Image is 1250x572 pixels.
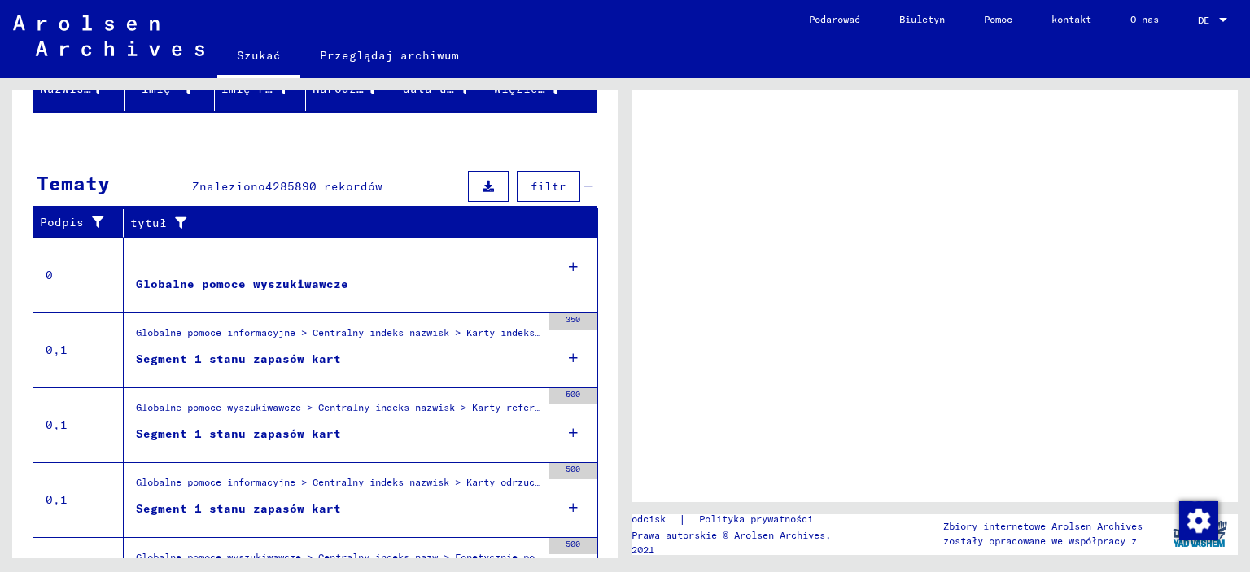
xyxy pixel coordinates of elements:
font: Pomoc [984,13,1012,25]
font: Narodziny [312,81,378,96]
font: Globalne pomoce wyszukiwawcze [136,277,348,291]
font: Zbiory internetowe Arolsen Archives [943,520,1143,532]
font: odcisk [632,513,666,525]
font: Więzień nr [494,81,567,96]
a: Szukać [217,36,300,78]
img: Arolsen_neg.svg [13,15,204,56]
font: 0,1 [46,492,68,507]
font: filtr [531,179,566,194]
font: Polityka prywatności [699,513,813,525]
a: Przeglądaj archiwum [300,36,479,75]
font: tytuł [130,216,167,230]
font: kontakt [1051,13,1091,25]
font: Biuletyn [899,13,945,25]
font: Globalne pomoce wyszukiwawcze > Centralny indeks nazwisk > Karty referencyjne i oryginały znalezi... [136,401,1030,413]
font: 500 [566,464,580,474]
a: odcisk [632,511,679,528]
font: Globalne pomoce informacyjne > Centralny indeks nazwisk > Karty odrzucone podczas lub bezpośredni... [136,476,1019,488]
div: Podpis [40,210,127,236]
font: Znaleziono [192,179,265,194]
font: Przeglądaj archiwum [320,48,459,63]
a: Polityka prywatności [686,511,833,528]
img: Zmiana zgody [1179,501,1218,540]
font: zostały opracowane we współpracy z [943,535,1137,547]
div: tytuł [130,210,582,236]
font: 500 [566,389,580,400]
font: Nazwisko [40,81,98,96]
font: 4285890 rekordów [265,179,382,194]
font: Podpis [40,215,84,229]
font: Imię [142,81,171,96]
font: Globalne pomoce informacyjne > Centralny indeks nazwisk > Karty indeksowe zeskanowane w ramach se... [136,326,1133,338]
font: data urodzenia [403,81,505,96]
font: Szukać [237,48,281,63]
button: filtr [517,171,580,202]
font: Segment 1 stanu zapasów kart [136,426,341,441]
font: O nas [1130,13,1159,25]
font: 0 [46,268,53,282]
font: DE [1198,14,1209,26]
font: Globalne pomoce wyszukiwawcze > Centralny indeks nazw > Fonetycznie posortowane karty referencyjn... [136,551,1133,563]
font: Podarować [809,13,860,25]
font: Segment 1 stanu zapasów kart [136,501,341,516]
font: Tematy [37,171,110,195]
font: 350 [566,314,580,325]
font: | [679,512,686,526]
img: yv_logo.png [1169,513,1230,554]
font: 0,1 [46,417,68,432]
font: Imię rodowe [221,81,302,96]
font: Prawa autorskie © Arolsen Archives, 2021 [632,529,831,556]
font: 500 [566,539,580,549]
font: 0,1 [46,343,68,357]
font: Segment 1 stanu zapasów kart [136,351,341,366]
